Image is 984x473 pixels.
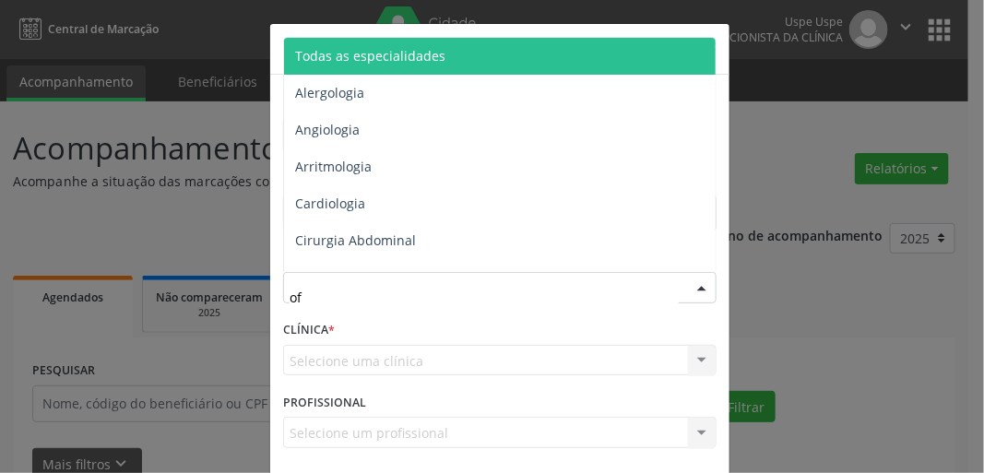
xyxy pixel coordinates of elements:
[295,195,365,212] span: Cardiologia
[693,24,729,69] button: Close
[295,268,457,286] span: Cirurgia Cabeça e Pescoço
[283,316,335,345] label: CLÍNICA
[295,47,445,65] span: Todas as especialidades
[295,84,364,101] span: Alergologia
[295,121,360,138] span: Angiologia
[295,231,416,249] span: Cirurgia Abdominal
[290,278,679,315] input: Seleciona uma especialidade
[295,158,372,175] span: Arritmologia
[283,37,494,61] h5: Relatório de agendamentos
[283,388,366,417] label: PROFISSIONAL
